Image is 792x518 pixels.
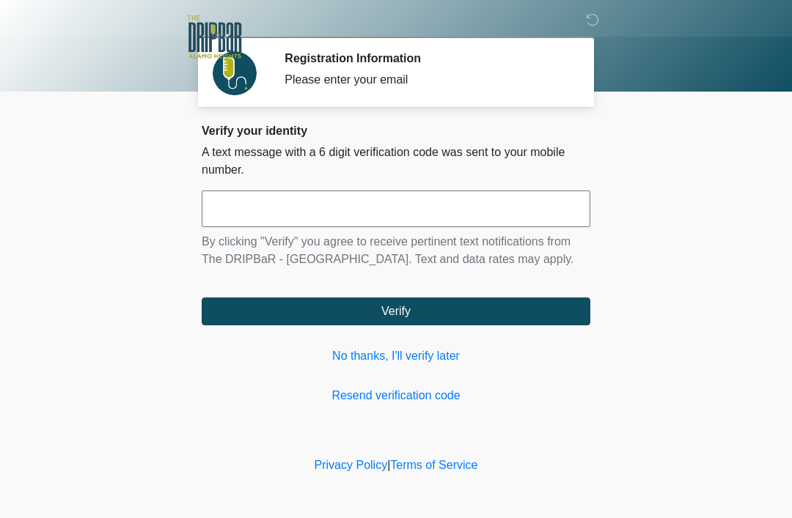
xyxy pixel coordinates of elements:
a: No thanks, I'll verify later [202,347,590,365]
button: Verify [202,297,590,325]
a: Resend verification code [202,387,590,404]
p: By clicking "Verify" you agree to receive pertinent text notifications from The DRIPBaR - [GEOGRA... [202,233,590,268]
p: A text message with a 6 digit verification code was sent to your mobile number. [202,144,590,179]
img: The DRIPBaR - Alamo Heights Logo [187,11,242,63]
a: | [387,459,390,471]
div: Please enter your email [285,71,568,89]
a: Terms of Service [390,459,477,471]
a: Privacy Policy [315,459,388,471]
h2: Verify your identity [202,124,590,138]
